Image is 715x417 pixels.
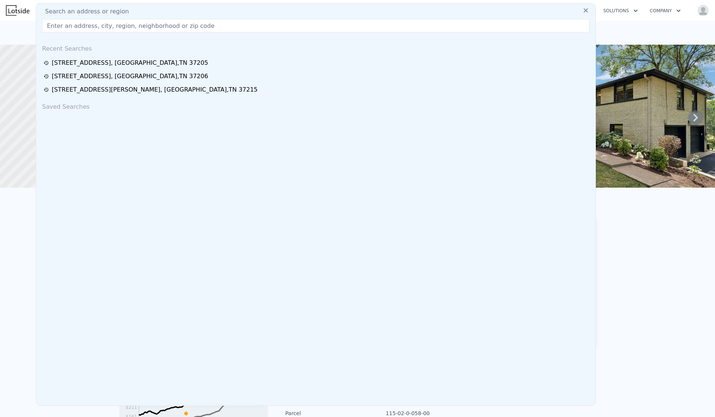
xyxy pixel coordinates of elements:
div: Saved Searches [39,96,592,114]
a: [STREET_ADDRESS], [GEOGRAPHIC_DATA],TN 37205 [44,58,590,67]
a: [STREET_ADDRESS], [GEOGRAPHIC_DATA],TN 37206 [44,72,590,81]
tspan: $211 [125,405,137,410]
div: [STREET_ADDRESS] , [GEOGRAPHIC_DATA] , TN 37205 [52,58,208,67]
a: [STREET_ADDRESS][PERSON_NAME], [GEOGRAPHIC_DATA],TN 37215 [44,85,590,94]
div: Recent Searches [39,38,592,56]
button: Solutions [597,4,644,17]
span: Search an address or region [39,7,129,16]
input: Enter an address, city, region, neighborhood or zip code [42,19,590,32]
button: Company [644,4,687,17]
div: Parcel [285,410,357,417]
div: [STREET_ADDRESS][PERSON_NAME] , [GEOGRAPHIC_DATA] , TN 37215 [52,85,258,94]
div: 115-02-0-058-00 [357,410,430,417]
div: [STREET_ADDRESS] , [GEOGRAPHIC_DATA] , TN 37206 [52,72,208,81]
img: Lotside [6,5,29,16]
img: avatar [697,4,709,16]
